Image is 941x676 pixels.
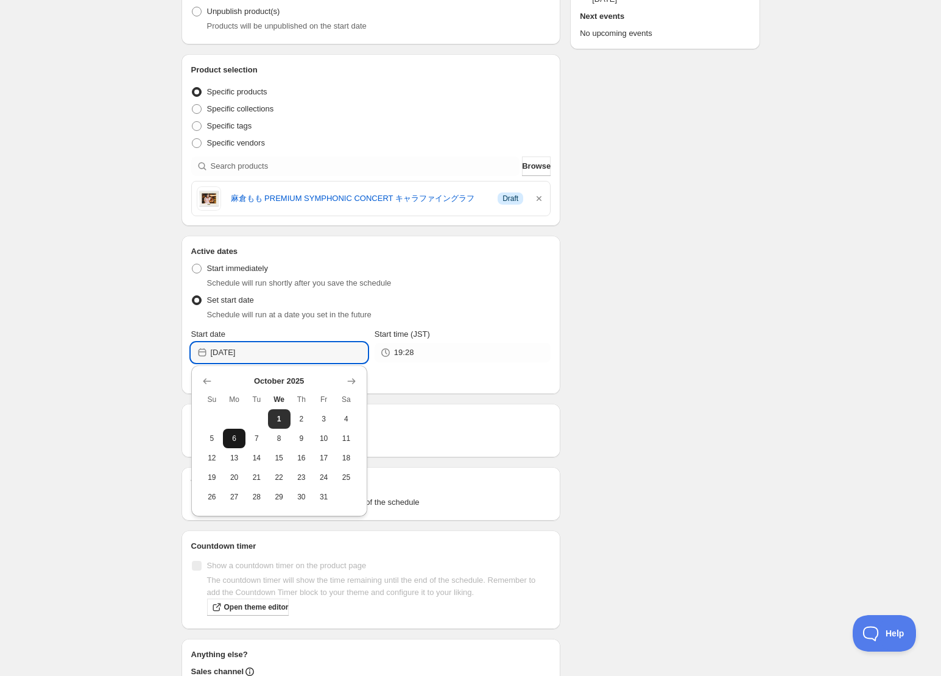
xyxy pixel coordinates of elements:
[207,121,252,130] span: Specific tags
[201,468,224,487] button: Sunday October 19 2025
[191,477,551,489] h2: Tags
[207,138,265,147] span: Specific vendors
[295,453,308,463] span: 16
[317,492,330,502] span: 31
[206,473,219,482] span: 19
[312,390,335,409] th: Friday
[206,434,219,443] span: 5
[207,87,267,96] span: Specific products
[223,468,245,487] button: Monday October 20 2025
[317,473,330,482] span: 24
[191,329,225,339] span: Start date
[191,64,551,76] h2: Product selection
[312,448,335,468] button: Friday October 17 2025
[199,373,216,390] button: Show previous month, September 2025
[201,487,224,507] button: Sunday October 26 2025
[228,434,241,443] span: 6
[191,649,551,661] h2: Anything else?
[522,157,551,176] button: Browse
[231,192,488,205] a: 麻倉もも PREMIUM SYMPHONIC CONCERT キャラファイングラフ
[312,409,335,429] button: Friday October 3 2025
[250,492,263,502] span: 28
[273,473,286,482] span: 22
[340,414,353,424] span: 4
[335,390,358,409] th: Saturday
[291,487,313,507] button: Thursday October 30 2025
[295,395,308,404] span: Th
[224,602,289,612] span: Open theme editor
[335,448,358,468] button: Saturday October 18 2025
[268,429,291,448] button: Wednesday October 8 2025
[207,561,367,570] span: Show a countdown timer on the product page
[223,448,245,468] button: Monday October 13 2025
[245,390,268,409] th: Tuesday
[207,574,551,599] p: The countdown timer will show the time remaining until the end of the schedule. Remember to add t...
[250,434,263,443] span: 7
[335,468,358,487] button: Saturday October 25 2025
[207,264,268,273] span: Start immediately
[207,599,289,616] a: Open theme editor
[268,448,291,468] button: Wednesday October 15 2025
[273,453,286,463] span: 15
[291,468,313,487] button: Thursday October 23 2025
[268,487,291,507] button: Wednesday October 29 2025
[340,473,353,482] span: 25
[201,390,224,409] th: Sunday
[522,160,551,172] span: Browse
[273,434,286,443] span: 8
[201,448,224,468] button: Sunday October 12 2025
[191,540,551,552] h2: Countdown timer
[223,390,245,409] th: Monday
[317,434,330,443] span: 10
[340,453,353,463] span: 18
[206,395,219,404] span: Su
[295,473,308,482] span: 23
[228,492,241,502] span: 27
[335,429,358,448] button: Saturday October 11 2025
[191,414,551,426] h2: Repeating
[291,429,313,448] button: Thursday October 9 2025
[250,395,263,404] span: Tu
[580,10,750,23] h2: Next events
[223,429,245,448] button: Monday October 6 2025
[268,468,291,487] button: Wednesday October 22 2025
[207,295,254,305] span: Set start date
[207,278,392,287] span: Schedule will run shortly after you save the schedule
[375,329,430,339] span: Start time (JST)
[245,448,268,468] button: Tuesday October 14 2025
[340,395,353,404] span: Sa
[250,453,263,463] span: 14
[206,492,219,502] span: 26
[335,409,358,429] button: Saturday October 4 2025
[201,429,224,448] button: Sunday October 5 2025
[291,409,313,429] button: Thursday October 2 2025
[245,429,268,448] button: Tuesday October 7 2025
[250,473,263,482] span: 21
[312,468,335,487] button: Friday October 24 2025
[295,414,308,424] span: 2
[273,395,286,404] span: We
[273,414,286,424] span: 1
[245,468,268,487] button: Tuesday October 21 2025
[312,487,335,507] button: Friday October 31 2025
[295,434,308,443] span: 9
[317,453,330,463] span: 17
[245,487,268,507] button: Tuesday October 28 2025
[191,245,551,258] h2: Active dates
[211,157,520,176] input: Search products
[268,409,291,429] button: Today Wednesday October 1 2025
[228,453,241,463] span: 13
[291,448,313,468] button: Thursday October 16 2025
[223,487,245,507] button: Monday October 27 2025
[228,473,241,482] span: 20
[580,27,750,40] p: No upcoming events
[502,194,518,203] span: Draft
[312,429,335,448] button: Friday October 10 2025
[317,395,330,404] span: Fr
[207,104,274,113] span: Specific collections
[268,390,291,409] th: Wednesday
[207,7,280,16] span: Unpublish product(s)
[340,434,353,443] span: 11
[228,395,241,404] span: Mo
[206,453,219,463] span: 12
